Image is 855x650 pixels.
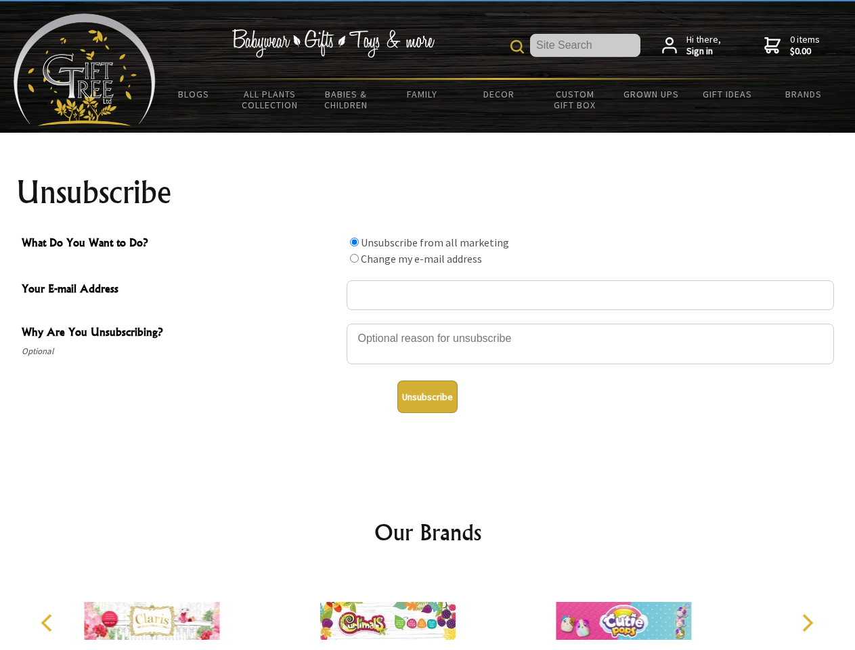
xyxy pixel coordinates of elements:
[790,33,820,58] span: 0 items
[27,516,829,548] h2: Our Brands
[16,176,839,209] h1: Unsubscribe
[764,34,820,58] a: 0 items$0.00
[34,608,64,638] button: Previous
[347,280,834,310] input: Your E-mail Address
[766,80,842,108] a: Brands
[385,80,461,108] a: Family
[347,324,834,364] textarea: Why Are You Unsubscribing?
[14,14,156,126] img: Babyware - Gifts - Toys and more...
[361,252,482,265] label: Change my e-mail address
[308,80,385,119] a: Babies & Children
[22,234,340,254] span: What Do You Want to Do?
[22,324,340,343] span: Why Are You Unsubscribing?
[232,80,309,119] a: All Plants Collection
[537,80,613,119] a: Custom Gift Box
[686,34,721,58] span: Hi there,
[530,34,640,57] input: Site Search
[350,254,359,263] input: What Do You Want to Do?
[613,80,689,108] a: Grown Ups
[156,80,232,108] a: BLOGS
[792,608,822,638] button: Next
[460,80,537,108] a: Decor
[232,29,435,58] img: Babywear - Gifts - Toys & more
[397,381,458,413] button: Unsubscribe
[662,34,721,58] a: Hi there,Sign in
[361,236,509,249] label: Unsubscribe from all marketing
[350,238,359,246] input: What Do You Want to Do?
[686,45,721,58] strong: Sign in
[510,40,524,53] img: product search
[790,45,820,58] strong: $0.00
[22,343,340,360] span: Optional
[689,80,766,108] a: Gift Ideas
[22,280,340,300] span: Your E-mail Address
